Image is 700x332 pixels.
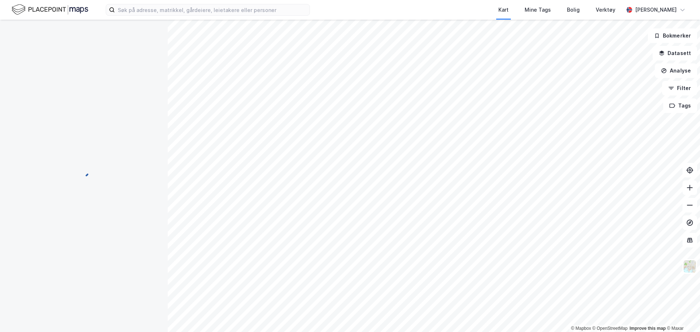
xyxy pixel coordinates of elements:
[648,28,697,43] button: Bokmerker
[653,46,697,60] button: Datasett
[663,98,697,113] button: Tags
[596,5,615,14] div: Verktøy
[525,5,551,14] div: Mine Tags
[567,5,580,14] div: Bolig
[571,326,591,331] a: Mapbox
[12,3,88,16] img: logo.f888ab2527a4732fd821a326f86c7f29.svg
[78,166,90,177] img: spinner.a6d8c91a73a9ac5275cf975e30b51cfb.svg
[655,63,697,78] button: Analyse
[664,297,700,332] iframe: Chat Widget
[630,326,666,331] a: Improve this map
[498,5,509,14] div: Kart
[635,5,677,14] div: [PERSON_NAME]
[683,259,697,273] img: Z
[662,81,697,95] button: Filter
[592,326,628,331] a: OpenStreetMap
[115,4,310,15] input: Søk på adresse, matrikkel, gårdeiere, leietakere eller personer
